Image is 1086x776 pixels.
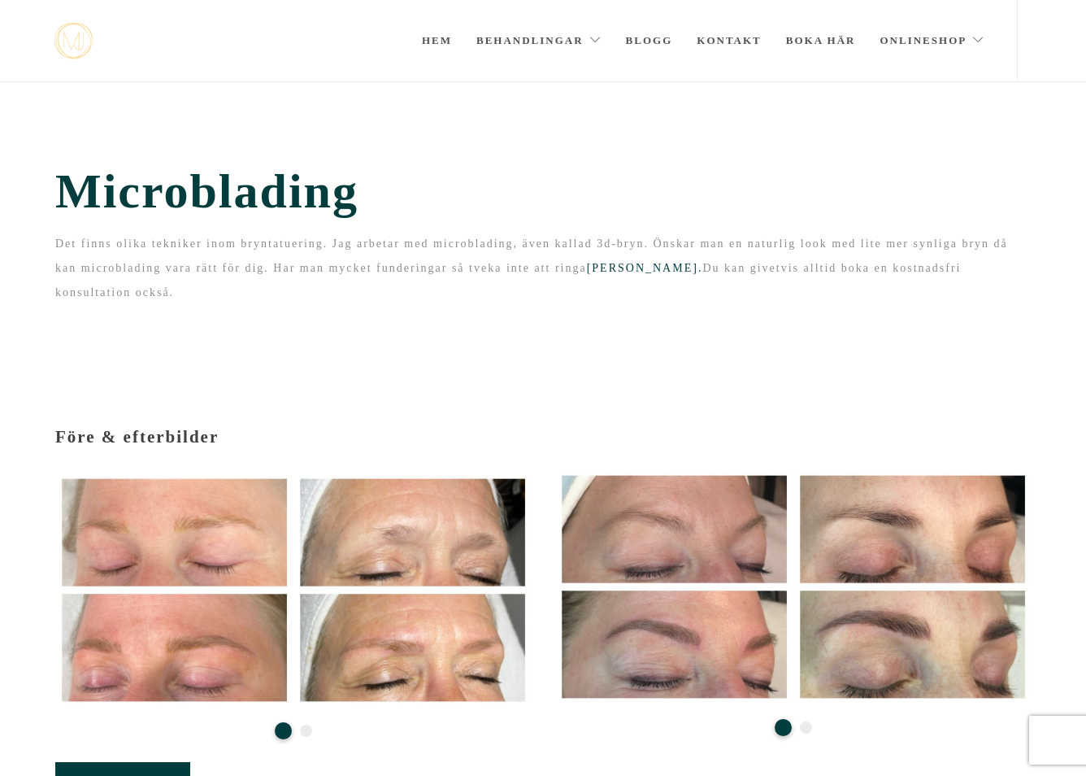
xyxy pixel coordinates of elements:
[775,719,792,736] button: 1 of 2
[54,23,93,59] a: mjstudio mjstudio mjstudio
[800,722,812,734] button: 2 of 2
[54,23,93,59] img: mjstudio
[55,427,219,447] span: Före & efterbilder
[55,232,1031,305] p: Det finns olika tekniker inom bryntatuering. Jag arbetar med microblading, även kallad 3d-bryn. Ö...
[55,163,1031,220] span: Microblading
[275,722,292,739] button: 1 of 2
[300,725,312,737] button: 2 of 2
[587,262,703,274] a: [PERSON_NAME].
